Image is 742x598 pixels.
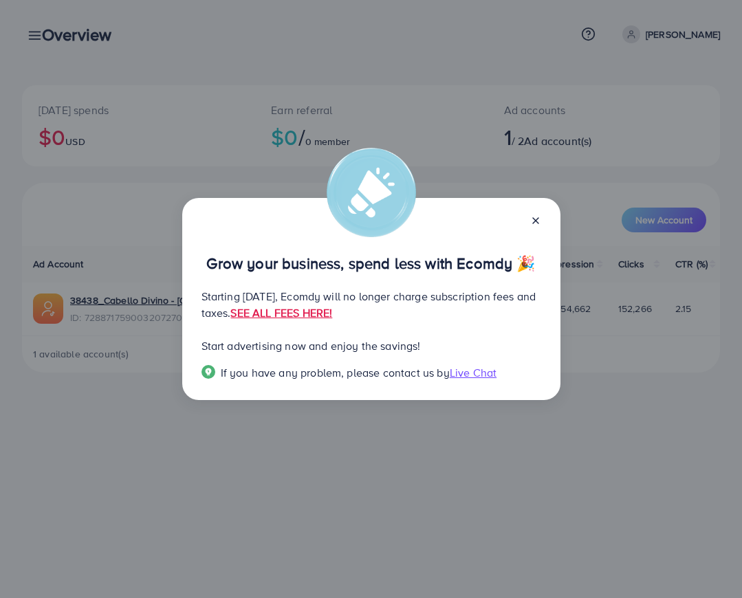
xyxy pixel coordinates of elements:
p: Start advertising now and enjoy the savings! [201,337,541,354]
p: Starting [DATE], Ecomdy will no longer charge subscription fees and taxes. [201,288,541,321]
span: If you have any problem, please contact us by [221,365,450,380]
iframe: Chat [684,536,732,588]
img: alert [327,148,416,237]
p: Grow your business, spend less with Ecomdy 🎉 [201,255,541,272]
a: SEE ALL FEES HERE! [230,305,332,320]
span: Live Chat [450,365,497,380]
img: Popup guide [201,365,215,379]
